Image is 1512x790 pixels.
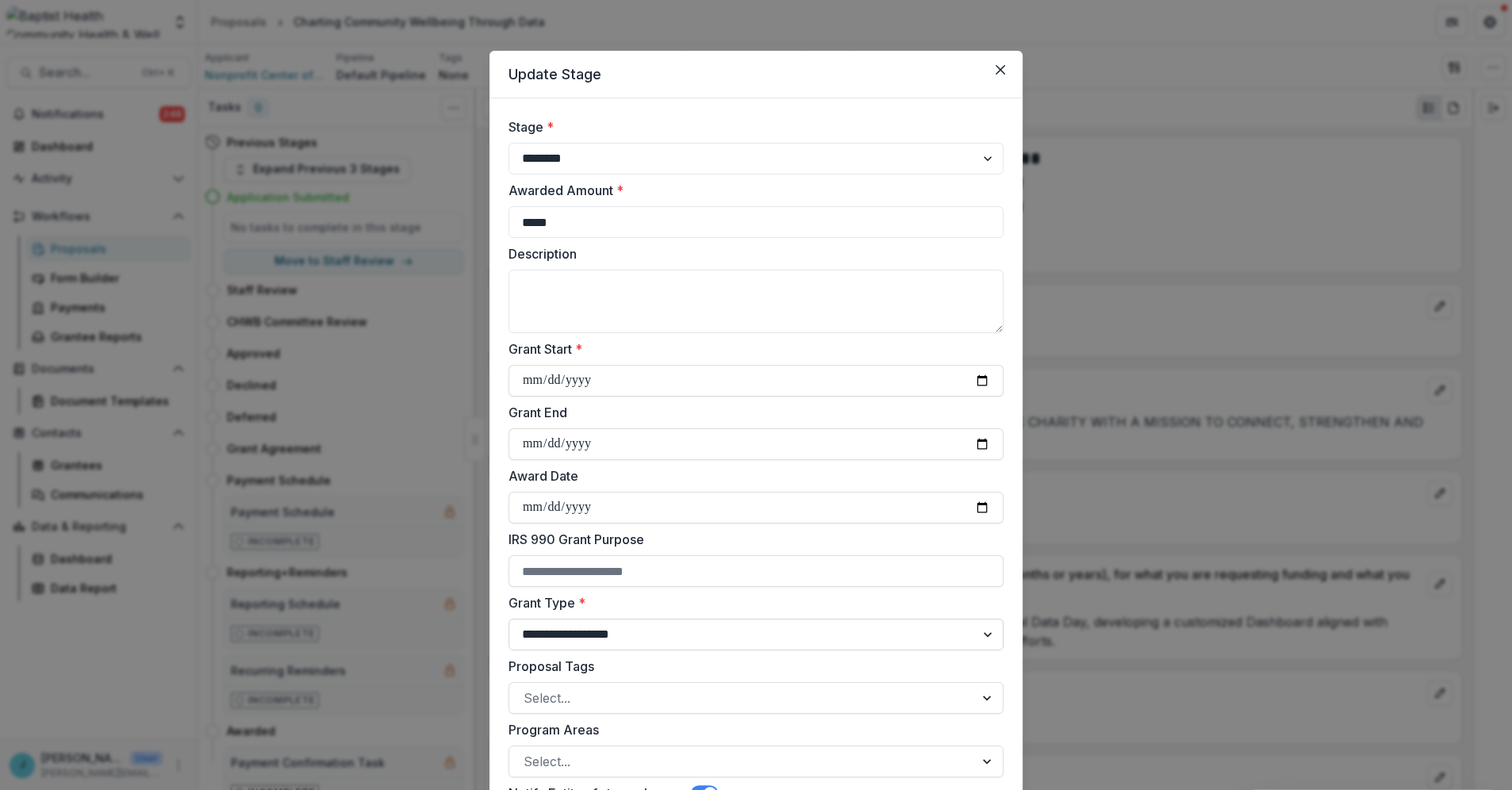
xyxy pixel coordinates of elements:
label: Grant Type [508,593,994,612]
label: Program Areas [508,720,994,739]
label: Grant End [508,403,994,422]
button: Close [988,57,1013,82]
label: Description [508,244,994,263]
label: Award Date [508,466,994,485]
label: Grant Start [508,339,994,359]
label: Stage [508,117,994,136]
header: Update Stage [489,51,1023,98]
label: IRS 990 Grant Purpose [508,530,994,549]
label: Awarded Amount [508,181,994,200]
label: Proposal Tags [508,657,994,676]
